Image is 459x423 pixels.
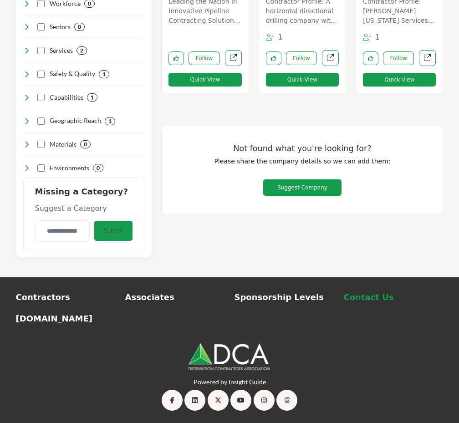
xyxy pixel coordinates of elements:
[37,71,45,78] input: Select Safety & Quality checkbox
[286,51,317,65] button: Follow
[322,50,339,66] a: Open turner-underground-installation-inc in new tab
[254,390,275,411] a: Instagram Link
[80,140,91,148] div: 0 Results For Materials
[189,343,270,372] img: No Site Logo
[37,164,45,172] input: Select Environments checkbox
[419,50,436,66] a: Open otis-minnesota-services in new tab
[266,32,283,43] div: Followers
[344,291,444,303] a: Contact Us
[50,69,95,78] h4: Safety & Quality: Unwavering commitment to ensuring the highest standards of safety, compliance, ...
[97,165,100,171] b: 0
[125,291,225,303] a: Associates
[105,117,115,125] div: 1 Results For Geographic Reach
[214,158,390,165] span: Please share the company details so we can add them:
[74,23,85,31] div: 0 Results For Sectors
[363,51,378,65] button: Like listing
[162,390,183,411] a: Facebook Link
[93,164,103,172] div: 0 Results For Environments
[266,51,281,65] button: Like listing
[99,70,109,78] div: 1 Results For Safety & Quality
[50,46,73,55] h4: Services: Comprehensive offerings for pipeline construction, maintenance, and repair across vario...
[35,220,90,242] input: Category Name
[78,24,81,30] b: 0
[76,46,87,55] div: 2 Results For Services
[108,118,112,124] b: 1
[263,179,342,196] button: Suggest Company
[35,204,107,213] span: Suggest a Category
[278,33,283,41] span: 1
[50,116,101,125] h4: Geographic Reach: Extensive coverage across various regions, states, and territories to meet clie...
[189,51,219,65] button: Follow
[35,187,133,203] h2: Missing a Category?
[276,390,297,411] a: Threads Link
[184,390,205,411] a: LinkedIn Link
[91,94,94,101] b: 1
[37,23,45,31] input: Select Sectors checkbox
[80,47,83,54] b: 2
[235,291,334,303] a: Sponsorship Levels
[194,378,266,386] a: Powered by Insight Guide
[50,22,71,31] h4: Sectors: Serving multiple industries, including oil & gas, water, sewer, electric power, and tele...
[37,94,45,101] input: Select Capabilities checkbox
[383,51,414,65] button: Follow
[88,0,91,7] b: 0
[277,184,327,191] span: Suggest Company
[37,117,45,125] input: Select Geographic Reach checkbox
[102,71,106,77] b: 1
[50,93,83,102] h4: Capabilities: Specialized skills and equipment for executing complex projects using advanced tech...
[375,33,380,41] span: 1
[208,390,229,411] a: Twitter Link
[87,93,97,102] div: 1 Results For Capabilities
[363,73,436,87] button: Quick View
[37,47,45,54] input: Select Services checkbox
[94,221,133,241] button: Submit
[266,73,339,87] button: Quick View
[16,291,116,303] a: Contractors
[225,50,242,66] a: Open power-construction-group-inc in new tab
[230,390,251,411] a: YouTube Link
[50,140,76,149] h4: Materials: Expertise in handling, fabricating, and installing a wide range of pipeline materials ...
[180,144,424,153] h3: Not found what you're looking for?
[50,163,89,173] h4: Environments: Adaptability to diverse geographical, topographical, and environmental conditions f...
[168,51,184,65] button: Like listing
[37,141,45,148] input: Select Materials checkbox
[16,312,116,325] a: [DOMAIN_NAME]
[363,32,380,43] div: Followers
[168,73,241,87] button: Quick View
[84,141,87,148] b: 0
